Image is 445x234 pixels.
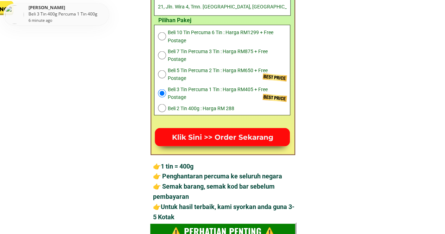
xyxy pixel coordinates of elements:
span: Beli 2 Tin 400g : Harga RM 288 [168,105,286,112]
span: Beli 7 Tin Percuma 3 Tin : Harga RM875 + Free Postage [168,48,286,63]
h3: 👉1 tin = 400g 👉 Penghantaran percuma ke seluruh negara 👉 Semak barang, semak kod bar sebelum pemb... [153,162,297,222]
h3: Pilihan Pakej [152,16,197,25]
p: Klik Sini >> Order Sekarang [154,128,291,146]
span: Beli 10 Tin Percuma 6 Tin : Harga RM1299 + Free Postage [168,29,286,44]
span: Beli 3 Tin Percuma 1 Tin : Harga RM405 + Free Postage [168,86,286,101]
span: Beli 5 Tin Percuma 2 Tin : Harga RM650 + Free Postage [168,67,286,82]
